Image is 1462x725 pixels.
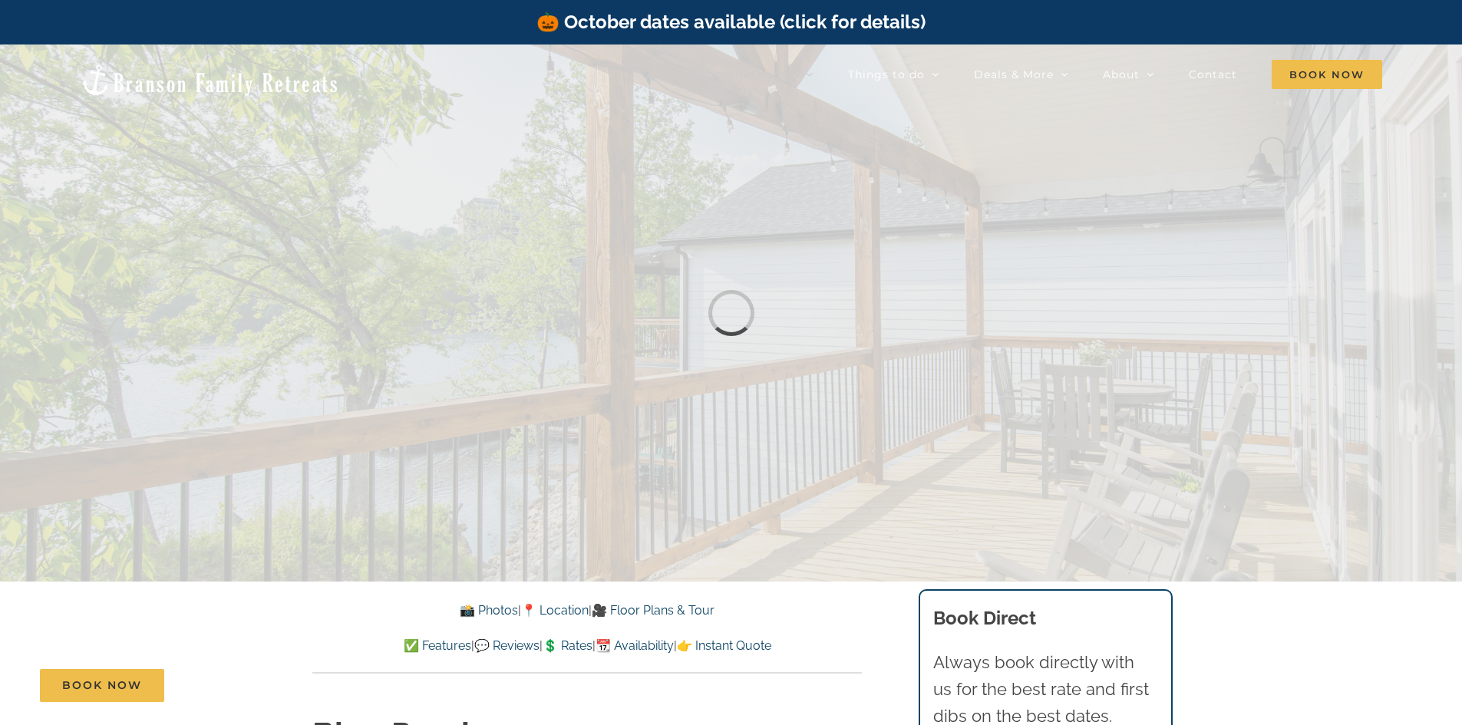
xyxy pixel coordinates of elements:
a: Vacation homes [701,59,814,90]
span: Things to do [848,69,925,80]
a: 💲 Rates [543,638,592,653]
a: About [1103,59,1154,90]
h3: Book Direct [933,605,1157,632]
span: Vacation homes [701,69,799,80]
a: Deals & More [974,59,1068,90]
p: | | | | [312,636,862,656]
span: Book Now [1272,60,1382,89]
img: Branson Family Retreats Logo [80,63,340,97]
a: 🎃 October dates available (click for details) [536,11,926,33]
span: Book Now [62,679,142,692]
a: Book Now [40,669,164,702]
a: 🎥 Floor Plans & Tour [592,603,714,618]
a: 👉 Instant Quote [677,638,771,653]
span: Deals & More [974,69,1054,80]
a: 📆 Availability [596,638,674,653]
a: 💬 Reviews [474,638,540,653]
a: 📍 Location [521,603,589,618]
a: ✅ Features [404,638,471,653]
span: About [1103,69,1140,80]
span: Contact [1189,69,1237,80]
nav: Main Menu [701,59,1382,90]
a: Contact [1189,59,1237,90]
a: Things to do [848,59,939,90]
a: 📸 Photos [460,603,518,618]
p: | | [312,601,862,621]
